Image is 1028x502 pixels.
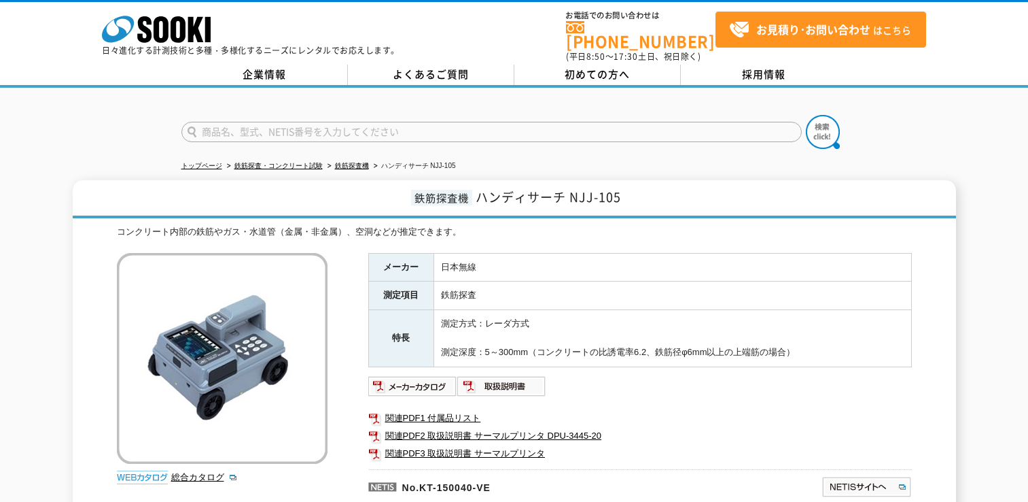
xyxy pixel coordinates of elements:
[514,65,681,85] a: 初めての方へ
[433,253,911,282] td: 日本無線
[715,12,926,48] a: お見積り･お問い合わせはこちら
[117,471,168,484] img: webカタログ
[368,445,912,463] a: 関連PDF3 取扱説明書 サーマルプリンタ
[821,476,912,498] img: NETISサイトへ
[181,162,222,169] a: トップページ
[614,50,638,63] span: 17:30
[368,427,912,445] a: 関連PDF2 取扱説明書 サーマルプリンタ DPU-3445-20
[368,310,433,367] th: 特長
[457,375,546,397] img: 取扱説明書
[117,253,327,464] img: ハンディサーチ NJJ-105
[371,159,456,173] li: ハンディサーチ NJJ-105
[368,282,433,310] th: 測定項目
[181,65,348,85] a: 企業情報
[729,20,911,40] span: はこちら
[756,21,870,37] strong: お見積り･お問い合わせ
[368,375,457,397] img: メーカーカタログ
[368,253,433,282] th: メーカー
[368,384,457,395] a: メーカーカタログ
[181,122,802,142] input: 商品名、型式、NETIS番号を入力してください
[457,384,546,395] a: 取扱説明書
[476,188,621,206] span: ハンディサーチ NJJ-105
[586,50,605,63] span: 8:50
[411,190,472,205] span: 鉄筋探査機
[368,469,690,502] p: No.KT-150040-VE
[171,472,238,482] a: 総合カタログ
[348,65,514,85] a: よくあるご質問
[117,225,912,239] div: コンクリート内部の鉄筋やガス・水道管（金属・非金属）、空洞などが推定できます。
[102,46,400,54] p: 日々進化する計測技術と多種・多様化するニーズにレンタルでお応えします。
[565,67,630,82] span: 初めての方へ
[566,50,701,63] span: (平日 ～ 土日、祝日除く)
[368,409,912,427] a: 関連PDF1 付属品リスト
[566,12,715,20] span: お電話でのお問い合わせは
[433,310,911,367] td: 測定方式：レーダ方式 測定深度：5～300mm（コンクリートの比誘電率6.2、鉄筋径φ6mm以上の上端筋の場合）
[433,282,911,310] td: 鉄筋探査
[566,21,715,49] a: [PHONE_NUMBER]
[806,115,840,149] img: btn_search.png
[681,65,847,85] a: 採用情報
[335,162,369,169] a: 鉄筋探査機
[234,162,323,169] a: 鉄筋探査・コンクリート試験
